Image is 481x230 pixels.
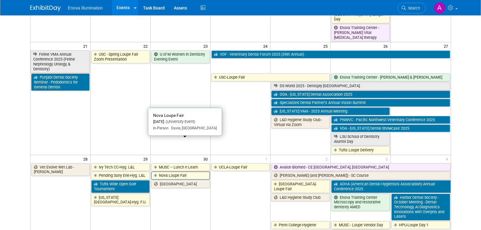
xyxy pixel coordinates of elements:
[331,221,390,229] a: MUSC - Loupe Vendor Day
[91,163,150,171] a: Ivy Tech CC-Hyg. L&L
[151,180,210,188] a: [GEOGRAPHIC_DATA]
[203,155,210,163] span: 30
[211,73,330,81] a: USC-Loupe Fair
[445,155,451,163] span: 4
[271,180,330,193] a: [GEOGRAPHIC_DATA]-Loupe Fair
[169,126,217,130] span: Davie, [GEOGRAPHIC_DATA]
[91,50,150,63] a: USC - Spring Loupe Fair Zoom Presentation
[271,116,330,128] a: L&D Hygiene Study Club - Virtual via Zoom
[153,126,169,130] span: In-Person
[331,116,450,124] a: PNWVC - Pacific Northwest Veterinary Conference 2025
[385,155,390,163] span: 3
[325,155,330,163] span: 2
[271,163,450,171] a: Avalon Biomed - CE [GEOGRAPHIC_DATA], [GEOGRAPHIC_DATA]
[164,119,195,124] span: (University Event)
[211,163,270,171] a: UCLA-Loupe Fair
[143,42,150,50] span: 22
[91,172,150,180] a: Pending Suny Erie-Hyg. L&L
[406,6,420,10] span: Search
[30,5,61,11] img: ExhibitDay
[31,50,90,73] a: Feline VMA Annual Conference 2025 (Feline Nephrology, Urology, & Dentistry)
[398,3,426,13] a: Search
[323,42,330,50] span: 25
[265,155,270,163] span: 1
[271,91,450,98] a: ODA - [US_STATE] Dental Association 2025
[331,180,450,193] a: ADHA (American Dental Hygienists Association) Annual Conference 2025
[91,194,150,206] a: [US_STATE][GEOGRAPHIC_DATA]-Hyg. F.U.
[153,113,184,118] span: Nova Loupe Fair
[153,119,217,124] div: [DATE]
[31,73,90,91] a: Punjabi Dental Society Seminar - Pedodontics for General Dentist
[271,107,390,115] a: [US_STATE] VMA - 2025 Annual Meeting
[434,2,445,14] img: Andrea Miller
[151,163,210,171] a: MUSC – Lunch n Learn
[151,172,210,180] a: Nova Loupe Fair
[143,155,150,163] span: 29
[331,133,390,145] a: LSU School of Dentistry Alumni Day
[203,42,210,50] span: 23
[271,99,450,107] a: Specialized Dental Partner’s Annual Vision Summit
[68,6,103,10] span: Enova Illumination
[331,194,390,211] a: Enova Training Center Microscopy and restorative dentistry AMED
[331,124,450,132] a: VDA - [US_STATE] Dental Showcase 2025
[83,42,90,50] span: 21
[383,42,390,50] span: 26
[331,24,390,41] a: Enova Training Center - [PERSON_NAME] Vital [MEDICAL_DATA] therapy
[211,50,450,58] a: VDF - Veterinary Dental Forum 2025 (39th Annual)
[271,172,450,180] a: [PERSON_NAME] (and [PERSON_NAME]) - SC Course
[151,50,210,63] a: U of M Women In Dentistry Evening Event
[271,194,330,202] a: L&D Hygiene Study Club
[263,42,270,50] span: 24
[91,180,150,193] a: Tufts Wide Open Golf Tournament
[83,155,90,163] span: 28
[271,221,330,229] a: Penn College-Hygiene
[443,42,451,50] span: 27
[331,146,390,154] a: Tufts Loupe Delivery
[331,73,450,81] a: Enova Training Center - [PERSON_NAME] & [PERSON_NAME]
[391,221,450,229] a: HPU-Loupe Day 1
[271,82,450,90] a: DS World 2025 - Dentsply [GEOGRAPHIC_DATA]
[31,163,90,176] a: Vet Evolve Wet Lab - [PERSON_NAME]
[391,194,450,221] a: Harbor Dental Society - October Meeting - Dental Technology, AI Diagnostics Innovations with Over...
